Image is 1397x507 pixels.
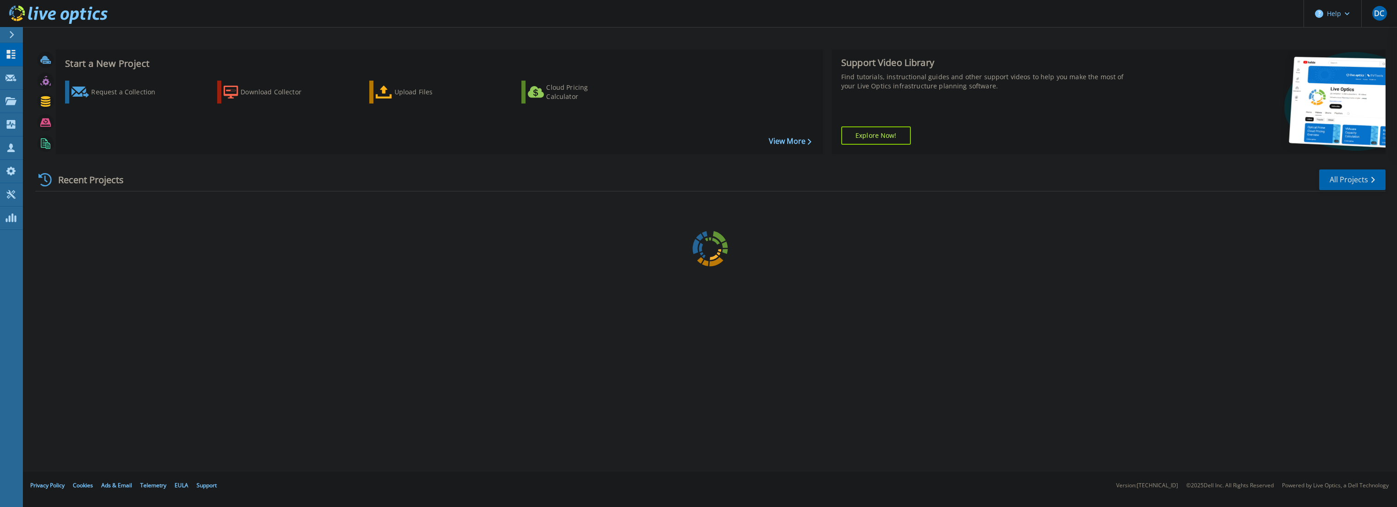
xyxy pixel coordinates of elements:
div: Cloud Pricing Calculator [546,83,619,101]
a: Cookies [73,481,93,489]
a: All Projects [1319,169,1386,190]
a: Ads & Email [101,481,132,489]
a: Explore Now! [841,126,911,145]
div: Request a Collection [91,83,164,101]
h3: Start a New Project [65,59,811,69]
div: Upload Files [394,83,468,101]
div: Find tutorials, instructional guides and other support videos to help you make the most of your L... [841,72,1129,91]
div: Recent Projects [35,169,136,191]
li: Powered by Live Optics, a Dell Technology [1282,483,1389,489]
span: DC [1374,10,1384,17]
a: Privacy Policy [30,481,65,489]
div: Support Video Library [841,57,1129,69]
li: © 2025 Dell Inc. All Rights Reserved [1186,483,1274,489]
a: Support [197,481,217,489]
a: View More [769,137,811,146]
a: EULA [175,481,188,489]
div: Download Collector [241,83,314,101]
a: Cloud Pricing Calculator [521,81,624,104]
a: Request a Collection [65,81,167,104]
a: Upload Files [369,81,471,104]
a: Telemetry [140,481,166,489]
li: Version: [TECHNICAL_ID] [1116,483,1178,489]
a: Download Collector [217,81,319,104]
